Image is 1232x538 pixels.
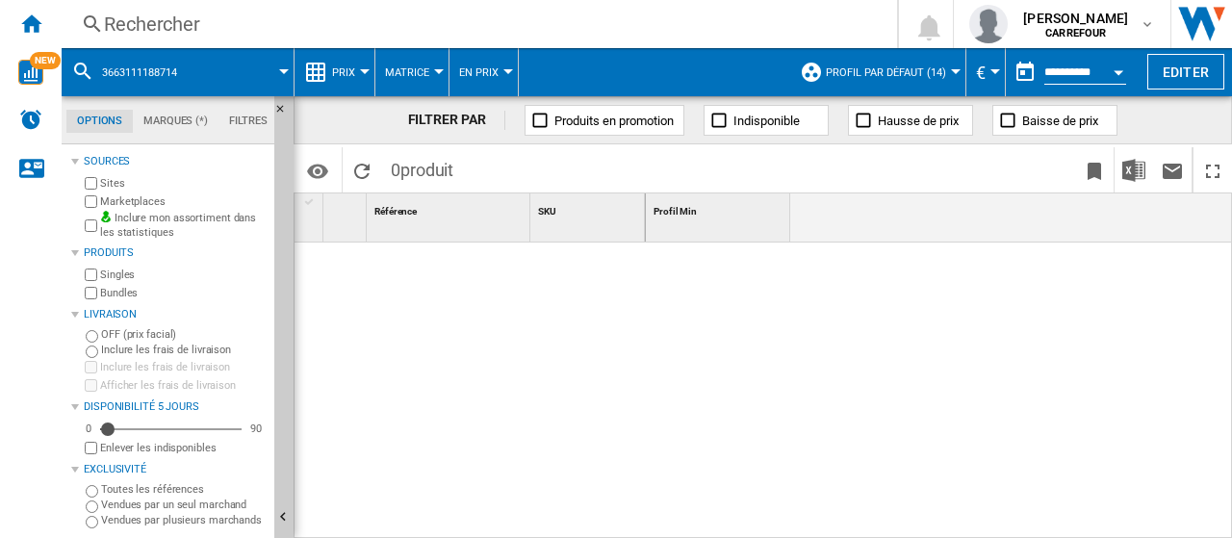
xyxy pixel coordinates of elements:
div: Livraison [84,307,267,322]
label: OFF (prix facial) [101,327,267,342]
button: Prix [332,48,365,96]
button: Editer [1147,54,1224,90]
div: Sources [84,154,267,169]
div: SKU Sort None [534,193,645,223]
input: Toutes les références [86,485,98,498]
button: Hausse de prix [848,105,973,136]
span: Produits en promotion [554,114,674,128]
span: Indisponible [733,114,800,128]
button: Matrice [385,48,439,96]
span: 0 [381,147,463,188]
div: Référence Sort None [371,193,529,223]
button: Masquer [274,96,297,131]
div: Sort None [534,193,645,223]
input: Vendues par un seul marchand [86,500,98,513]
span: Hausse de prix [878,114,959,128]
md-tab-item: Filtres [218,110,278,133]
span: 3663111188714 [102,66,177,79]
div: Disponibilité 5 Jours [84,399,267,415]
div: Prix [304,48,365,96]
input: Vendues par plusieurs marchands [86,516,98,528]
div: Profil par défaut (14) [800,48,956,96]
label: Vendues par plusieurs marchands [101,513,267,527]
label: Toutes les références [101,482,267,497]
img: mysite-bg-18x18.png [100,211,112,222]
b: CARREFOUR [1045,27,1106,39]
button: Recharger [343,147,381,192]
label: Enlever les indisponibles [100,441,267,455]
button: Télécharger au format Excel [1115,147,1153,192]
img: wise-card.svg [18,60,43,85]
div: 90 [245,422,267,436]
img: profile.jpg [969,5,1008,43]
span: Baisse de prix [1022,114,1098,128]
img: excel-24x24.png [1122,159,1145,182]
div: Produits [84,245,267,261]
label: Inclure les frais de livraison [100,360,267,374]
input: Singles [85,269,97,281]
div: Sort None [650,193,790,223]
input: Inclure mon assortiment dans les statistiques [85,214,97,238]
md-menu: Currency [966,48,1006,96]
span: SKU [538,206,556,217]
div: Sort None [371,193,529,223]
span: Profil Min [654,206,697,217]
div: 3663111188714 [71,48,284,96]
input: OFF (prix facial) [86,330,98,343]
label: Singles [100,268,267,282]
div: Sort None [327,193,366,223]
button: Indisponible [704,105,829,136]
input: Inclure les frais de livraison [86,346,98,358]
div: FILTRER PAR [408,111,506,130]
button: Produits en promotion [525,105,684,136]
span: Matrice [385,66,429,79]
span: Référence [374,206,417,217]
md-tab-item: Marques (*) [133,110,218,133]
button: Créer un favoris [1075,147,1114,192]
img: alerts-logo.svg [19,108,42,131]
label: Marketplaces [100,194,267,209]
span: produit [400,160,453,180]
button: Plein écran [1193,147,1232,192]
button: Envoyer ce rapport par email [1153,147,1192,192]
input: Marketplaces [85,195,97,208]
button: md-calendar [1006,53,1044,91]
md-slider: Disponibilité [100,420,242,439]
label: Afficher les frais de livraison [100,378,267,393]
div: Profil Min Sort None [650,193,790,223]
button: En Prix [459,48,508,96]
input: Afficher les frais de livraison [85,379,97,392]
span: [PERSON_NAME] [1023,9,1128,28]
label: Sites [100,176,267,191]
input: Inclure les frais de livraison [85,361,97,373]
div: Exclusivité [84,462,267,477]
button: € [976,48,995,96]
input: Afficher les frais de livraison [85,442,97,454]
span: NEW [30,52,61,69]
label: Inclure les frais de livraison [101,343,267,357]
md-tab-item: Options [66,110,133,133]
div: Rechercher [104,11,847,38]
button: Options [298,153,337,188]
span: € [976,63,986,83]
button: Open calendar [1101,52,1136,87]
label: Inclure mon assortiment dans les statistiques [100,211,267,241]
label: Vendues par un seul marchand [101,498,267,512]
input: Bundles [85,287,97,299]
span: Prix [332,66,355,79]
button: 3663111188714 [102,48,196,96]
button: Baisse de prix [992,105,1117,136]
label: Bundles [100,286,267,300]
input: Sites [85,177,97,190]
div: 0 [81,422,96,436]
span: En Prix [459,66,499,79]
span: Profil par défaut (14) [826,66,946,79]
button: Profil par défaut (14) [826,48,956,96]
